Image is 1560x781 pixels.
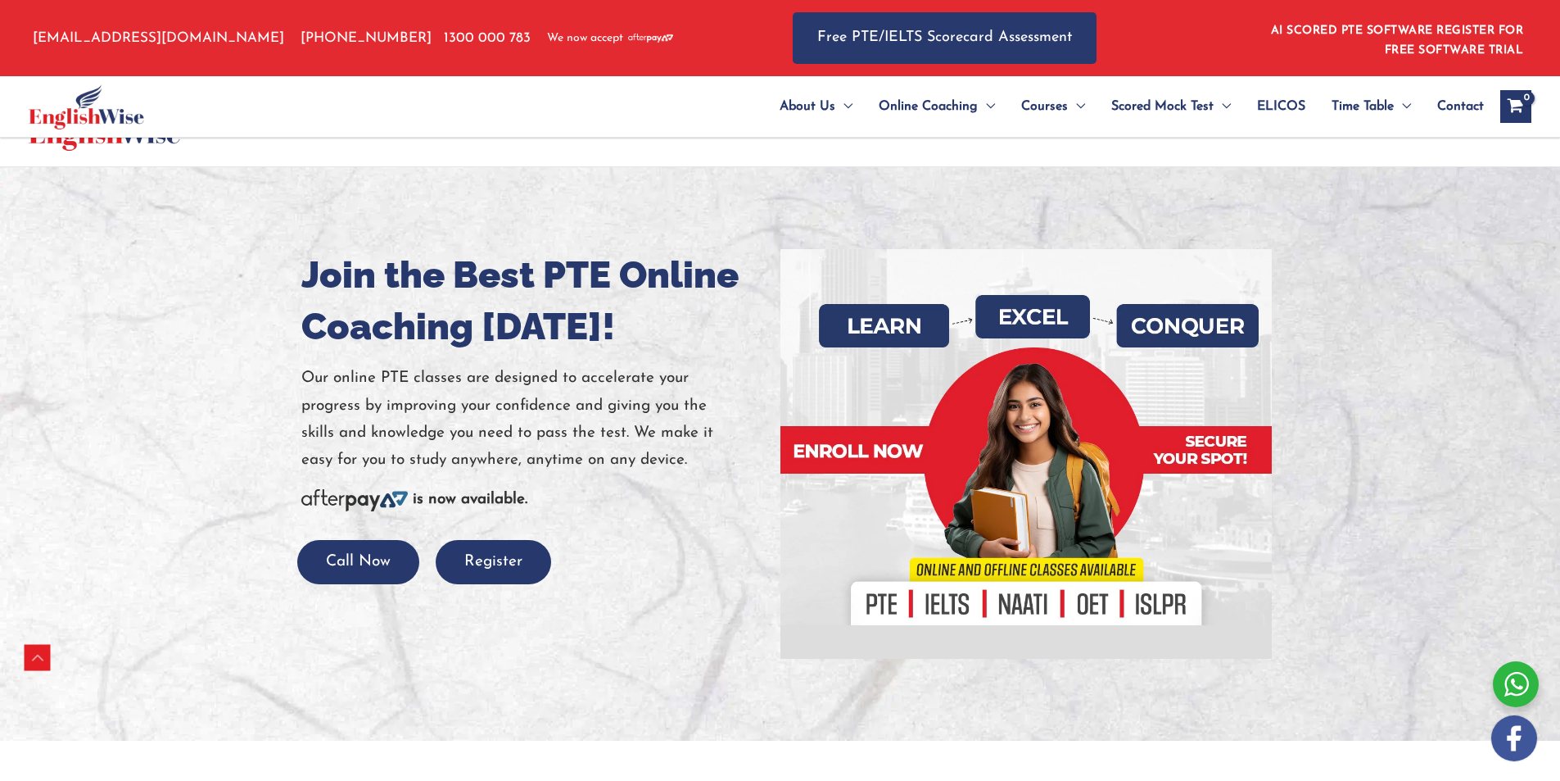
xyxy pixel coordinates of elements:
[740,78,1484,135] nav: Site Navigation: Main Menu
[1424,78,1484,135] a: Contact
[1257,78,1305,135] span: ELICOS
[1500,90,1531,123] a: View Shopping Cart, empty
[793,12,1097,64] a: Free PTE/IELTS Scorecard Assessment
[866,78,1008,135] a: Online CoachingMenu Toggle
[978,78,995,135] span: Menu Toggle
[436,554,551,570] a: Register
[766,78,866,135] a: About UsMenu Toggle
[628,34,673,43] img: Afterpay-Logo
[29,84,144,129] img: cropped-ew-logo
[436,540,551,585] button: Register
[1437,78,1484,135] span: Contact
[1008,78,1098,135] a: CoursesMenu Toggle
[301,249,768,352] h1: Join the Best PTE Online Coaching [DATE]!
[297,554,419,570] a: Call Now
[1271,25,1524,57] a: AI SCORED PTE SOFTWARE REGISTER FOR FREE SOFTWARE TRIAL
[1244,78,1318,135] a: ELICOS
[1021,78,1068,135] span: Courses
[1068,78,1085,135] span: Menu Toggle
[780,78,835,135] span: About Us
[301,365,768,474] p: Our online PTE classes are designed to accelerate your progress by improving your confidence and ...
[301,489,408,511] img: Afterpay-Logo
[879,78,978,135] span: Online Coaching
[29,31,284,45] a: [EMAIL_ADDRESS][DOMAIN_NAME]
[1098,78,1244,135] a: Scored Mock TestMenu Toggle
[301,31,432,45] a: [PHONE_NUMBER]
[1491,715,1537,761] img: white-facebook.png
[413,492,527,507] b: is now available.
[297,540,419,585] button: Call Now
[835,78,852,135] span: Menu Toggle
[1394,78,1411,135] span: Menu Toggle
[444,31,531,45] a: 1300 000 783
[1214,78,1231,135] span: Menu Toggle
[1318,78,1424,135] a: Time TableMenu Toggle
[547,30,623,47] span: We now accept
[1111,78,1214,135] span: Scored Mock Test
[1261,11,1531,65] aside: Header Widget 1
[1332,78,1394,135] span: Time Table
